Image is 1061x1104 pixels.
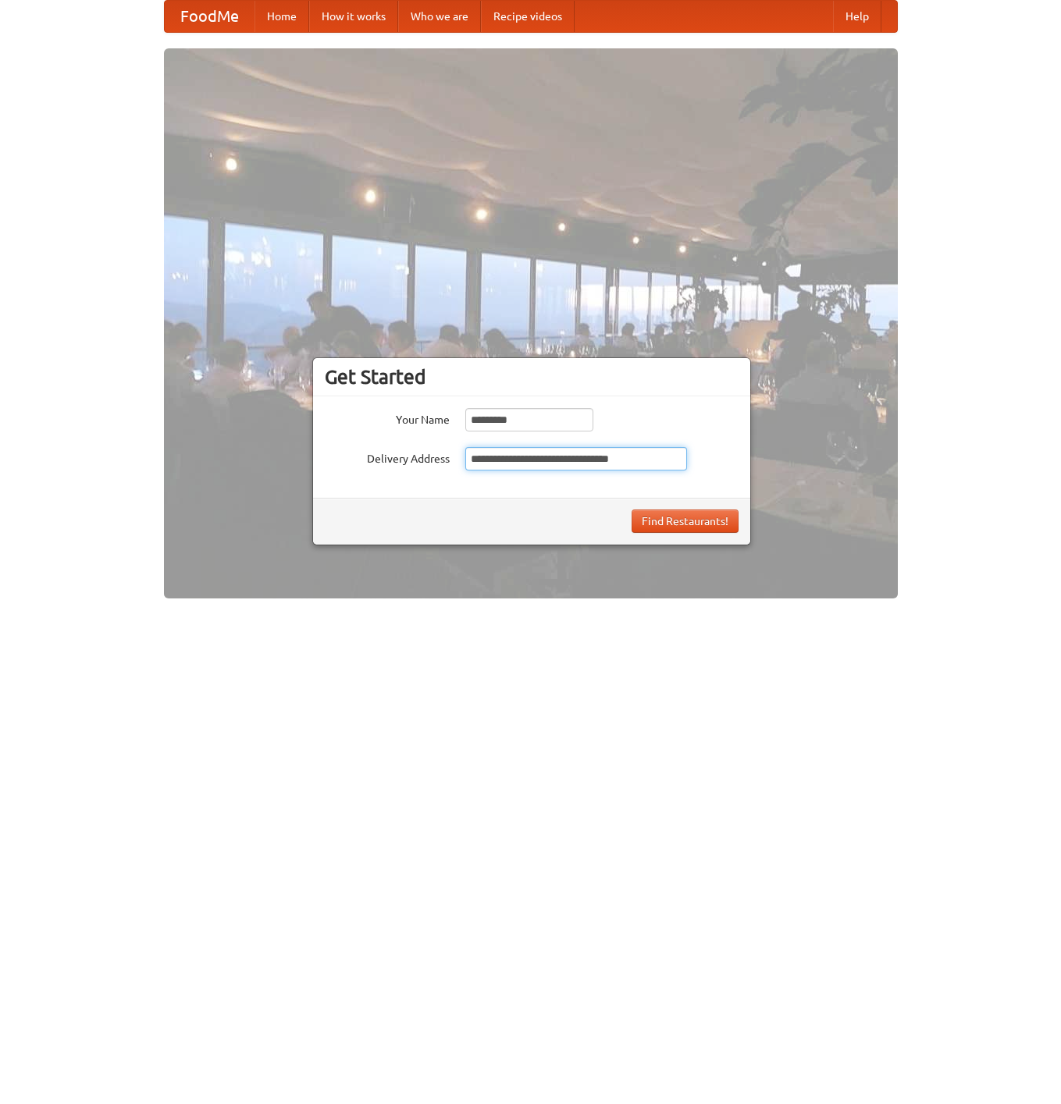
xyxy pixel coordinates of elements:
label: Your Name [325,408,450,428]
a: Help [833,1,881,32]
a: Home [255,1,309,32]
a: Who we are [398,1,481,32]
a: Recipe videos [481,1,575,32]
a: FoodMe [165,1,255,32]
button: Find Restaurants! [632,509,739,533]
a: How it works [309,1,398,32]
h3: Get Started [325,365,739,389]
label: Delivery Address [325,447,450,467]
